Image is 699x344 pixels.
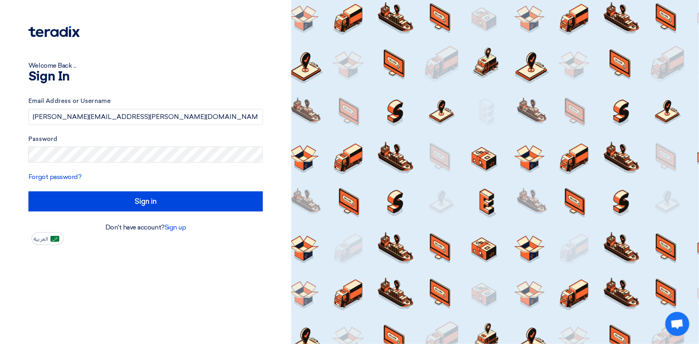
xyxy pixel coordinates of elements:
[32,232,64,245] button: العربية
[28,61,263,70] div: Welcome Back ...
[28,173,81,181] a: Forgot password?
[28,97,263,106] label: Email Address or Username
[665,312,689,336] div: Open chat
[28,70,263,83] h1: Sign In
[165,223,186,231] a: Sign up
[50,236,59,242] img: ar-AR.png
[28,223,263,232] div: Don't have account?
[28,26,80,37] img: Teradix logo
[28,109,263,125] input: Enter your business email or username
[28,191,263,211] input: Sign in
[34,236,48,242] span: العربية
[28,135,263,144] label: Password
